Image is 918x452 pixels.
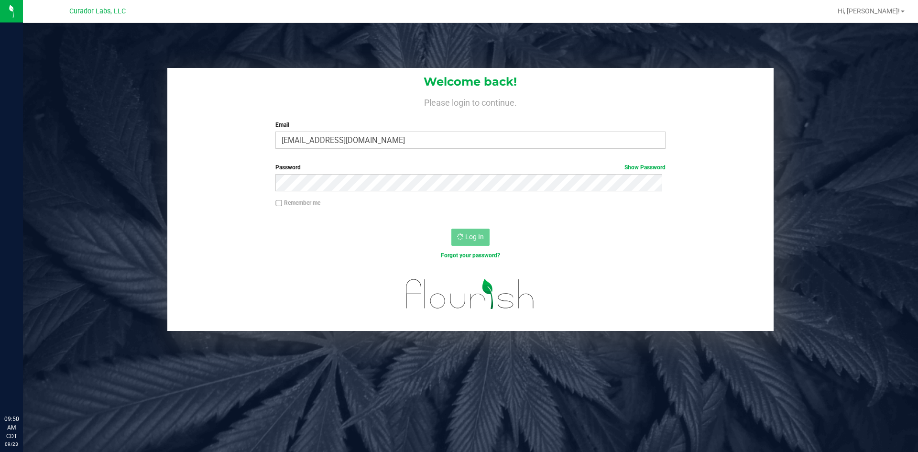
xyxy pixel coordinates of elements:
p: 09:50 AM CDT [4,415,19,441]
label: Remember me [275,198,320,207]
a: Forgot your password? [441,252,500,259]
span: Password [275,164,301,171]
h4: Please login to continue. [167,96,774,107]
img: flourish_logo.svg [394,270,546,319]
span: Log In [465,233,484,241]
span: Curador Labs, LLC [69,7,126,15]
label: Email [275,121,665,129]
button: Log In [451,229,490,246]
p: 09/23 [4,441,19,448]
input: Remember me [275,200,282,207]
span: Hi, [PERSON_NAME]! [838,7,900,15]
h1: Welcome back! [167,76,774,88]
a: Show Password [624,164,666,171]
